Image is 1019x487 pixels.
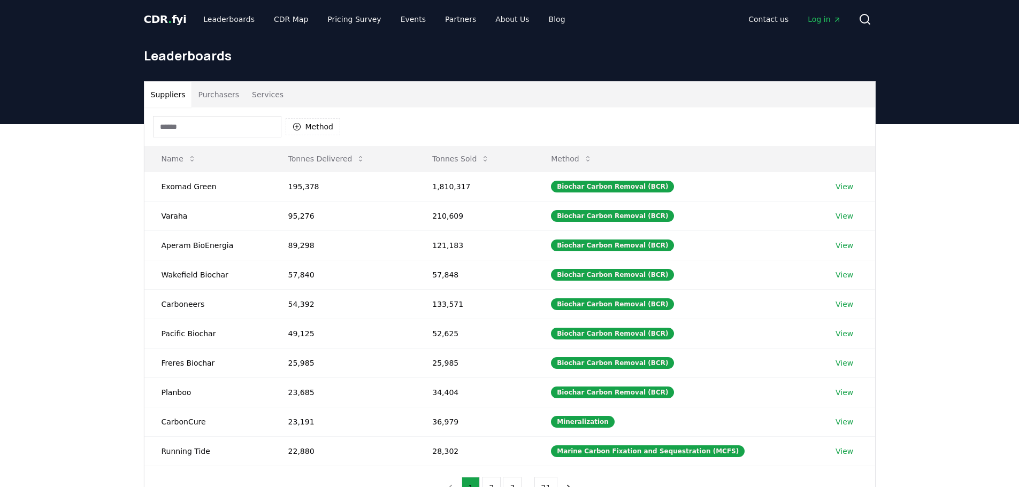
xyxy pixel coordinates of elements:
[836,416,853,427] a: View
[144,172,271,201] td: Exomad Green
[551,210,674,222] div: Biochar Carbon Removal (BCR)
[836,358,853,368] a: View
[144,230,271,260] td: Aperam BioEnergia
[415,377,534,407] td: 34,404
[153,148,205,169] button: Name
[836,211,853,221] a: View
[799,10,849,29] a: Log in
[415,201,534,230] td: 210,609
[836,328,853,339] a: View
[271,348,416,377] td: 25,985
[144,436,271,466] td: Running Tide
[551,181,674,192] div: Biochar Carbon Removal (BCR)
[144,260,271,289] td: Wakefield Biochar
[144,407,271,436] td: CarbonCure
[415,172,534,201] td: 1,810,317
[542,148,601,169] button: Method
[144,47,876,64] h1: Leaderboards
[415,348,534,377] td: 25,985
[280,148,374,169] button: Tonnes Delivered
[415,230,534,260] td: 121,183
[144,201,271,230] td: Varaha
[195,10,263,29] a: Leaderboards
[836,181,853,192] a: View
[836,269,853,280] a: View
[271,436,416,466] td: 22,880
[836,387,853,398] a: View
[271,407,416,436] td: 23,191
[144,289,271,319] td: Carboneers
[265,10,317,29] a: CDR Map
[415,289,534,319] td: 133,571
[551,298,674,310] div: Biochar Carbon Removal (BCR)
[191,82,246,107] button: Purchasers
[551,239,674,251] div: Biochar Carbon Removal (BCR)
[271,319,416,348] td: 49,125
[415,260,534,289] td: 57,848
[271,377,416,407] td: 23,685
[415,319,534,348] td: 52,625
[424,148,498,169] button: Tonnes Sold
[271,260,416,289] td: 57,840
[551,269,674,281] div: Biochar Carbon Removal (BCR)
[246,82,290,107] button: Services
[808,14,841,25] span: Log in
[551,416,615,428] div: Mineralization
[415,407,534,436] td: 36,979
[740,10,849,29] nav: Main
[144,13,187,26] span: CDR fyi
[836,240,853,251] a: View
[551,357,674,369] div: Biochar Carbon Removal (BCR)
[195,10,573,29] nav: Main
[144,82,192,107] button: Suppliers
[551,445,745,457] div: Marine Carbon Fixation and Sequestration (MCFS)
[144,12,187,27] a: CDR.fyi
[836,299,853,310] a: View
[487,10,538,29] a: About Us
[168,13,172,26] span: .
[144,377,271,407] td: Planboo
[271,230,416,260] td: 89,298
[551,328,674,339] div: Biochar Carbon Removal (BCR)
[286,118,341,135] button: Method
[271,289,416,319] td: 54,392
[144,348,271,377] td: Freres Biochar
[540,10,574,29] a: Blog
[392,10,434,29] a: Events
[436,10,485,29] a: Partners
[319,10,389,29] a: Pricing Survey
[271,172,416,201] td: 195,378
[740,10,797,29] a: Contact us
[415,436,534,466] td: 28,302
[144,319,271,348] td: Pacific Biochar
[271,201,416,230] td: 95,276
[551,386,674,398] div: Biochar Carbon Removal (BCR)
[836,446,853,457] a: View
